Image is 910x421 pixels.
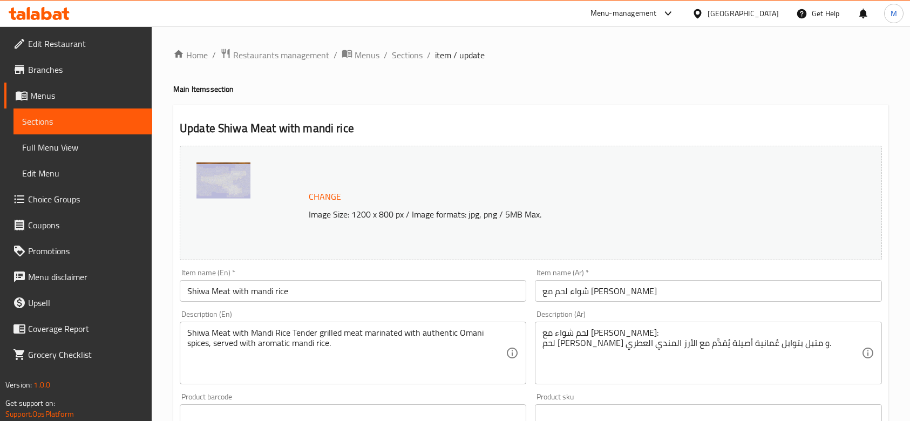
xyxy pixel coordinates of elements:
span: Get support on: [5,396,55,410]
a: Coupons [4,212,152,238]
p: Image Size: 1200 x 800 px / Image formats: jpg, png / 5MB Max. [304,208,806,221]
span: Change [309,189,341,205]
div: [GEOGRAPHIC_DATA] [708,8,779,19]
a: Sections [13,108,152,134]
span: Edit Restaurant [28,37,144,50]
span: Promotions [28,245,144,257]
li: / [212,49,216,62]
span: Version: [5,378,32,392]
span: Sections [22,115,144,128]
textarea: Shiwa Meat with Mandi Rice Tender grilled meat marinated with authentic Omani spices, served with... [187,328,506,379]
span: Menus [355,49,379,62]
h4: Main Items section [173,84,888,94]
a: Choice Groups [4,186,152,212]
span: Menus [30,89,144,102]
span: Coupons [28,219,144,232]
span: Branches [28,63,144,76]
input: Enter name En [180,280,526,302]
a: Coverage Report [4,316,152,342]
span: item / update [435,49,485,62]
a: Menus [342,48,379,62]
span: Choice Groups [28,193,144,206]
a: Home [173,49,208,62]
a: Grocery Checklist [4,342,152,368]
button: Change [304,186,345,208]
span: Menu disclaimer [28,270,144,283]
li: / [427,49,431,62]
span: Coverage Report [28,322,144,335]
a: Branches [4,57,152,83]
a: Full Menu View [13,134,152,160]
a: Menus [4,83,152,108]
a: Sections [392,49,423,62]
a: Support.OpsPlatform [5,407,74,421]
span: Full Menu View [22,141,144,154]
span: M [891,8,897,19]
nav: breadcrumb [173,48,888,62]
span: Upsell [28,296,144,309]
a: Edit Menu [13,160,152,186]
span: Grocery Checklist [28,348,144,361]
input: Enter name Ar [535,280,881,302]
a: Edit Restaurant [4,31,152,57]
a: Restaurants management [220,48,329,62]
li: / [384,49,388,62]
a: Promotions [4,238,152,264]
span: 1.0.0 [33,378,50,392]
a: Menu disclaimer [4,264,152,290]
img: WhatsApp_Image_20250909_a638930170669504815.jpeg [196,162,250,216]
li: / [334,49,337,62]
div: Menu-management [590,7,657,20]
textarea: لحم شواء مع [PERSON_NAME]: لحم [PERSON_NAME] و متبل بتوابل عُمانية أصيلة يُقدَّم مع الأرز المندي ... [542,328,861,379]
h2: Update Shiwa Meat with mandi rice [180,120,882,137]
span: Edit Menu [22,167,144,180]
a: Upsell [4,290,152,316]
span: Restaurants management [233,49,329,62]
